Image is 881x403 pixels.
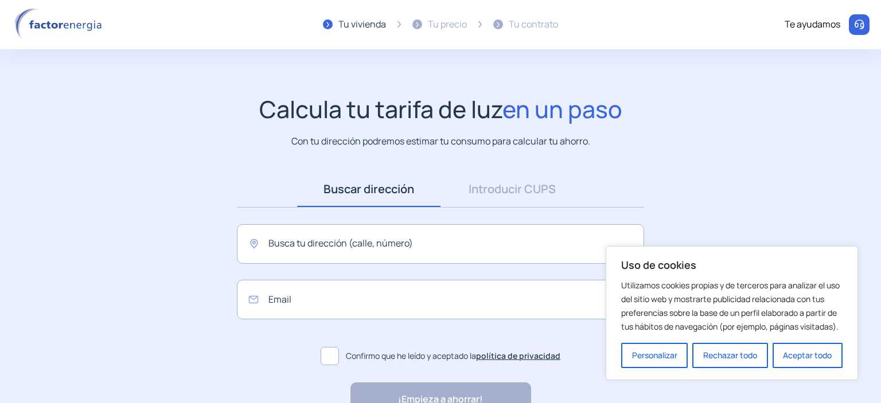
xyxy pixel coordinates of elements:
[692,343,767,368] button: Rechazar todo
[509,17,558,32] div: Tu contrato
[338,17,386,32] div: Tu vivienda
[259,95,622,123] h1: Calcula tu tarifa de luz
[346,350,560,362] span: Confirmo que he leído y aceptado la
[785,17,840,32] div: Te ayudamos
[428,17,467,32] div: Tu precio
[621,343,688,368] button: Personalizar
[297,171,440,207] a: Buscar dirección
[291,134,590,148] p: Con tu dirección podremos estimar tu consumo para calcular tu ahorro.
[11,8,109,41] img: logo factor
[440,171,584,207] a: Introducir CUPS
[502,93,622,125] span: en un paso
[853,19,865,30] img: llamar
[476,350,560,361] a: política de privacidad
[621,279,843,334] p: Utilizamos cookies propias y de terceros para analizar el uso del sitio web y mostrarte publicida...
[773,343,843,368] button: Aceptar todo
[621,258,843,272] p: Uso de cookies
[606,246,858,380] div: Uso de cookies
